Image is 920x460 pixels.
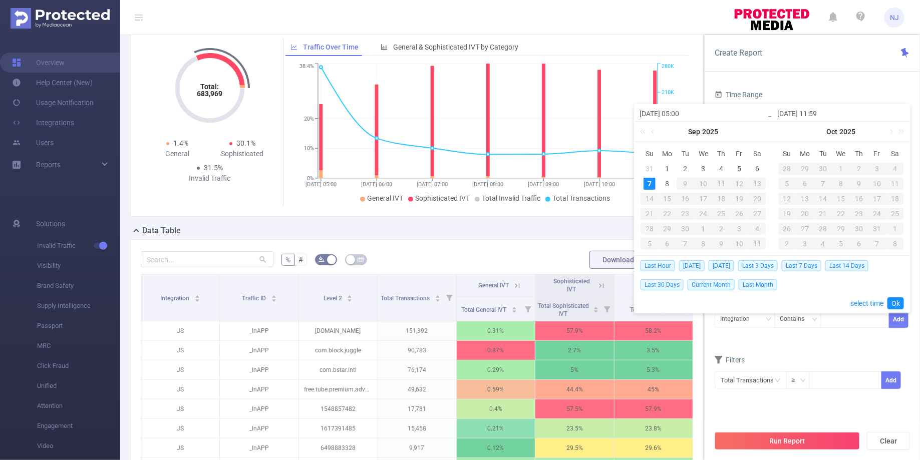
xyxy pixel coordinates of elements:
div: 24 [695,208,713,220]
span: [DATE] [679,260,705,271]
td: September 14, 2025 [641,191,659,206]
div: 31 [644,163,656,175]
tspan: 20% [304,116,314,122]
tspan: [DATE] 09:00 [528,181,559,188]
td: August 31, 2025 [641,161,659,176]
span: Last Month [739,279,777,290]
td: October 9, 2025 [850,176,868,191]
div: 30 [677,223,695,235]
td: September 29, 2025 [659,221,677,236]
i: icon: table [358,256,364,262]
div: 3 [697,163,709,175]
span: Sa [748,149,766,158]
td: September 2, 2025 [677,161,695,176]
div: 4 [886,163,904,175]
td: September 22, 2025 [659,206,677,221]
th: Tue [677,146,695,161]
div: 27 [748,208,766,220]
div: 3 [868,163,886,175]
a: 2025 [702,122,720,142]
div: 22 [659,208,677,220]
span: 30.1% [236,139,255,147]
td: September 3, 2025 [695,161,713,176]
td: September 29, 2025 [796,161,814,176]
div: 4 [814,238,832,250]
td: September 30, 2025 [677,221,695,236]
div: 8 [832,178,850,190]
div: Contains [780,311,812,327]
div: 30 [850,223,868,235]
span: Solutions [36,214,65,234]
div: 7 [644,178,656,190]
td: September 24, 2025 [695,206,713,221]
div: General [145,149,210,159]
i: icon: caret-up [347,294,353,297]
i: icon: line-chart [290,44,297,51]
td: September 9, 2025 [677,176,695,191]
span: Brand Safety [37,276,120,296]
th: Thu [850,146,868,161]
div: 20 [796,208,814,220]
div: 23 [850,208,868,220]
td: September 13, 2025 [748,176,766,191]
td: October 7, 2025 [677,236,695,251]
span: Visibility [37,256,120,276]
div: 15 [659,193,677,205]
td: October 28, 2025 [814,221,832,236]
td: November 2, 2025 [778,236,796,251]
td: September 16, 2025 [677,191,695,206]
div: 11 [712,178,730,190]
div: 21 [641,208,659,220]
td: October 4, 2025 [748,221,766,236]
span: Th [712,149,730,158]
i: icon: down [812,316,818,323]
div: 6 [659,238,677,250]
i: icon: down [766,316,772,323]
td: September 4, 2025 [712,161,730,176]
span: We [695,149,713,158]
button: Clear [867,432,910,450]
span: Last 3 Days [738,260,778,271]
td: October 1, 2025 [695,221,713,236]
span: NJ [890,8,899,28]
td: September 27, 2025 [748,206,766,221]
tspan: 0% [307,175,314,182]
span: Video [37,436,120,456]
td: October 27, 2025 [796,221,814,236]
th: Sun [641,146,659,161]
td: November 4, 2025 [814,236,832,251]
div: 5 [832,238,850,250]
a: Sep [688,122,702,142]
div: 4 [748,223,766,235]
td: October 9, 2025 [712,236,730,251]
div: 16 [850,193,868,205]
div: 26 [730,208,748,220]
td: October 11, 2025 [886,176,904,191]
tspan: [DATE] 08:00 [472,181,503,188]
td: September 20, 2025 [748,191,766,206]
span: Current Month [688,279,735,290]
td: October 16, 2025 [850,191,868,206]
td: October 3, 2025 [868,161,886,176]
div: 10 [695,178,713,190]
div: 17 [695,193,713,205]
div: 6 [850,238,868,250]
td: October 22, 2025 [832,206,850,221]
th: Wed [695,146,713,161]
div: 29 [832,223,850,235]
span: # [298,256,303,264]
div: 6 [796,178,814,190]
td: September 18, 2025 [712,191,730,206]
th: Sun [778,146,796,161]
div: 9 [677,178,695,190]
i: icon: down [800,377,806,384]
div: 1 [832,163,850,175]
i: icon: bar-chart [381,44,388,51]
div: 14 [641,193,659,205]
tspan: [DATE] 07:00 [417,181,448,188]
div: 16 [677,193,695,205]
span: Last 14 Days [825,260,868,271]
td: October 13, 2025 [796,191,814,206]
td: October 25, 2025 [886,206,904,221]
td: October 5, 2025 [641,236,659,251]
